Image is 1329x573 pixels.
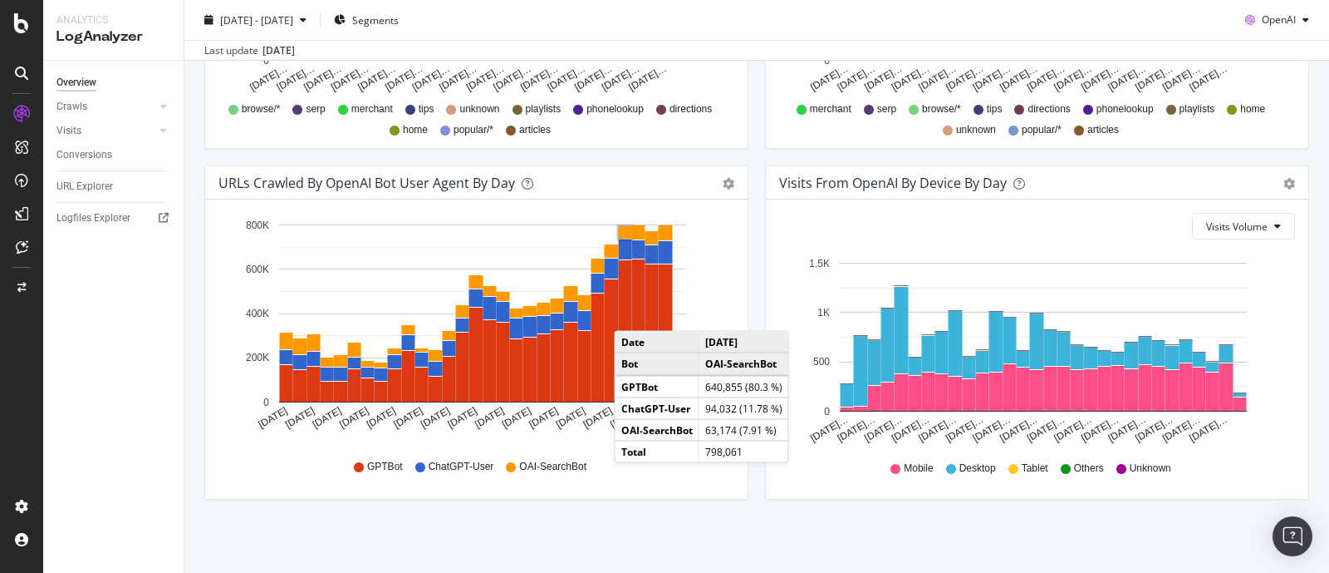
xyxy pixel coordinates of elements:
div: gear [1283,178,1295,190]
text: [DATE] [500,405,533,431]
a: Crawls [56,98,155,116]
div: Last update [204,43,295,58]
span: tips [987,102,1003,116]
a: Logfiles Explorer [56,210,172,227]
text: [DATE] [446,405,479,431]
td: GPTBot [615,375,699,398]
span: Tablet [1022,462,1048,476]
span: articles [519,123,551,137]
span: unknown [459,102,499,116]
text: [DATE] [283,405,316,431]
div: Visits [56,122,81,140]
span: phonelookup [1096,102,1154,116]
text: [DATE] [392,405,425,431]
span: browse/* [242,102,281,116]
svg: A chart. [779,253,1287,446]
text: 0 [263,397,269,408]
span: [DATE] - [DATE] [220,12,293,27]
div: Overview [56,74,96,91]
text: [DATE] [365,405,398,431]
span: ChatGPT-User [429,460,494,474]
div: [DATE] [262,43,295,58]
div: URL Explorer [56,178,113,195]
span: Visits Volume [1206,220,1268,234]
span: home [403,123,428,137]
span: phonelookup [586,102,644,116]
span: directions [669,102,712,116]
span: serp [877,102,896,116]
span: GPTBot [367,460,403,474]
td: [DATE] [699,332,788,353]
text: 0 [263,55,269,67]
div: Analytics [56,13,170,27]
text: [DATE] [311,405,344,431]
div: Conversions [56,146,112,164]
text: [DATE] [527,405,561,431]
div: gear [723,178,734,190]
span: playlists [526,102,562,116]
span: Unknown [1130,462,1171,476]
a: Overview [56,74,172,91]
button: OpenAI [1238,7,1316,33]
span: articles [1087,123,1119,137]
text: [DATE] [257,405,290,431]
span: home [1240,102,1265,116]
text: [DATE] [581,405,615,431]
div: Logfiles Explorer [56,210,130,227]
span: popular/* [454,123,493,137]
text: [DATE] [337,405,370,431]
text: 200K [246,353,269,364]
span: directions [1027,102,1070,116]
td: ChatGPT-User [615,398,699,419]
span: tips [419,102,434,116]
text: 0 [824,55,830,67]
div: Visits From OpenAI By Device By Day [779,175,1007,191]
td: OAI-SearchBot [699,353,788,375]
button: Visits Volume [1192,213,1295,240]
td: Total [615,441,699,462]
span: Desktop [959,462,996,476]
span: popular/* [1022,123,1062,137]
div: Crawls [56,98,87,116]
td: 63,174 (7.91 %) [699,419,788,441]
a: Conversions [56,146,172,164]
span: playlists [1179,102,1215,116]
span: OAI-SearchBot [519,460,586,474]
div: LogAnalyzer [56,27,170,47]
text: [DATE] [419,405,452,431]
text: 0 [824,406,830,417]
div: URLs Crawled by OpenAI bot User Agent By Day [218,175,515,191]
text: 1.5K [809,258,830,269]
text: 500 [813,357,830,368]
span: Others [1074,462,1104,476]
td: 640,855 (80.3 %) [699,375,788,398]
td: Bot [615,353,699,375]
span: Segments [352,12,399,27]
span: unknown [956,123,996,137]
div: Open Intercom Messenger [1273,516,1312,556]
svg: A chart. [218,213,727,444]
span: OpenAI [1262,12,1296,27]
button: [DATE] - [DATE] [198,7,313,33]
button: Segments [327,7,405,33]
td: 94,032 (11.78 %) [699,398,788,419]
text: 800K [246,220,269,231]
td: 798,061 [699,441,788,462]
a: URL Explorer [56,178,172,195]
a: Visits [56,122,155,140]
text: 1K [817,307,830,319]
td: Date [615,332,699,353]
span: merchant [810,102,851,116]
span: browse/* [922,102,961,116]
text: 400K [246,308,269,319]
span: serp [306,102,325,116]
text: [DATE] [473,405,506,431]
text: 600K [246,264,269,275]
text: [DATE] [554,405,587,431]
td: OAI-SearchBot [615,419,699,441]
span: Mobile [904,462,933,476]
span: merchant [351,102,393,116]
